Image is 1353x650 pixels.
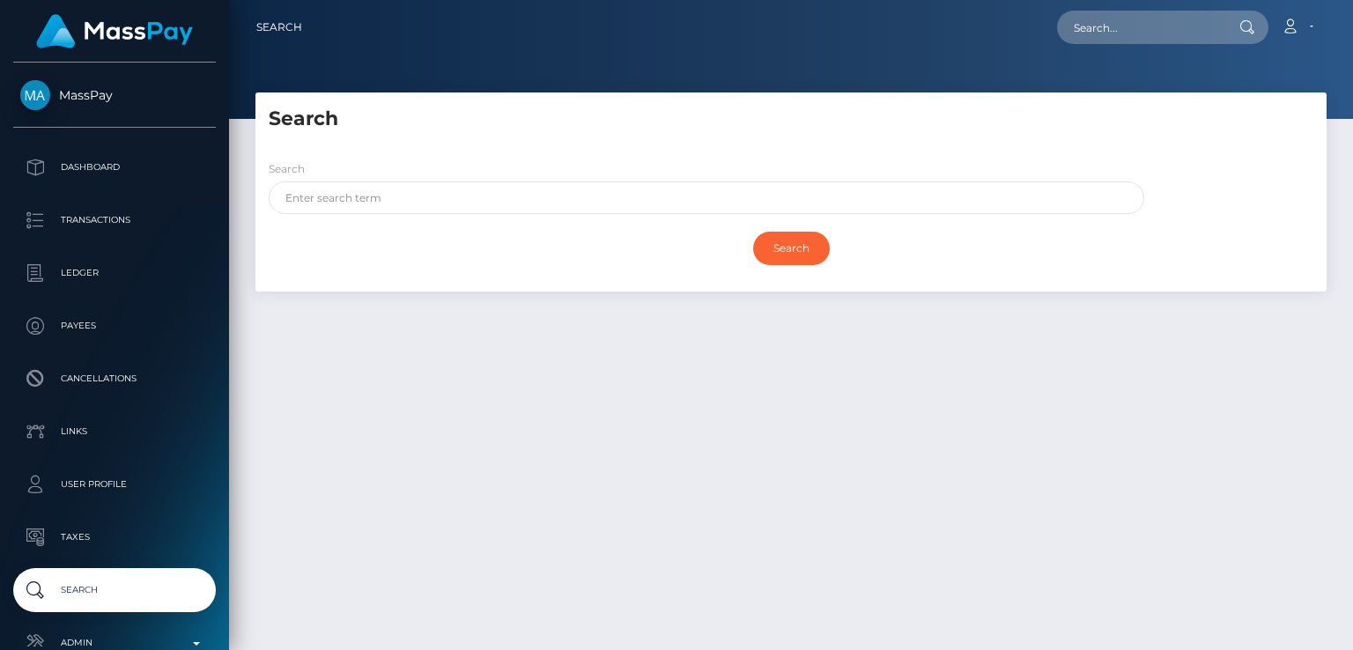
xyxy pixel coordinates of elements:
label: Search [269,161,305,177]
p: Dashboard [20,154,209,181]
a: Search [13,568,216,612]
input: Search [753,232,830,265]
a: Payees [13,304,216,348]
a: Cancellations [13,357,216,401]
a: User Profile [13,462,216,506]
a: Taxes [13,515,216,559]
a: Transactions [13,198,216,242]
p: Links [20,418,209,445]
img: MassPay Logo [36,14,193,48]
p: Taxes [20,524,209,550]
p: Payees [20,313,209,339]
input: Enter search term [269,181,1144,214]
p: Ledger [20,260,209,286]
p: Search [20,577,209,603]
p: Cancellations [20,366,209,392]
p: Transactions [20,207,209,233]
p: User Profile [20,471,209,498]
a: Dashboard [13,145,216,189]
input: Search... [1057,11,1223,44]
span: MassPay [13,87,216,103]
a: Ledger [13,251,216,295]
a: Links [13,410,216,454]
a: Search [256,9,302,46]
img: MassPay [20,80,50,110]
h5: Search [269,106,1313,133]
